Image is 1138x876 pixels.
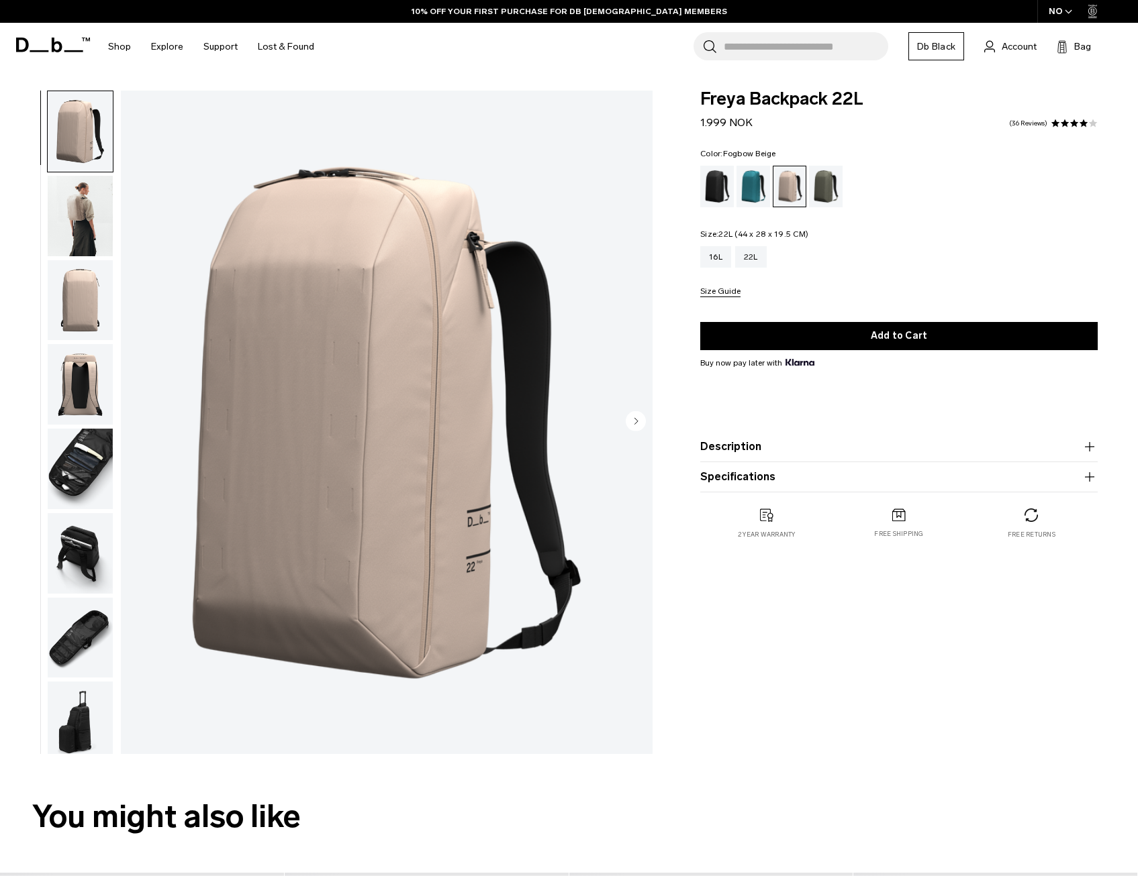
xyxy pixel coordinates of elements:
button: Freya Backpack 22L Fogbow Beige [47,175,113,257]
a: Midnight Teal [737,166,770,207]
a: Moss Green [809,166,843,207]
img: {"height" => 20, "alt" => "Klarna"} [786,359,814,366]
p: Free shipping [874,529,923,539]
a: Explore [151,23,183,70]
a: 22L [735,246,767,268]
button: Freya Backpack 22L Fogbow Beige [47,681,113,763]
button: Bag [1057,38,1091,54]
img: Freya Backpack 22L Fogbow Beige [48,429,113,509]
a: Account [984,38,1037,54]
a: Support [203,23,238,70]
button: Freya Backpack 22L Fogbow Beige [47,597,113,679]
button: Freya Backpack 22L Fogbow Beige [47,343,113,425]
button: Add to Cart [700,322,1098,350]
span: Bag [1074,40,1091,54]
legend: Size: [700,230,808,238]
img: Freya Backpack 22L Fogbow Beige [48,513,113,594]
p: 2 year warranty [738,530,796,539]
span: 1.999 NOK [700,116,753,129]
a: Fogbow Beige [773,166,806,207]
button: Next slide [626,410,646,433]
h2: You might also like [32,793,1106,840]
button: Freya Backpack 22L Fogbow Beige [47,428,113,510]
img: Freya Backpack 22L Fogbow Beige [48,681,113,762]
img: Freya Backpack 22L Fogbow Beige [48,260,113,341]
button: Description [700,439,1098,455]
li: 1 / 9 [121,91,653,754]
img: Freya Backpack 22L Fogbow Beige [48,344,113,425]
a: 10% OFF YOUR FIRST PURCHASE FOR DB [DEMOGRAPHIC_DATA] MEMBERS [412,5,727,17]
a: 16L [700,246,731,268]
a: Db Black [908,32,964,60]
button: Freya Backpack 22L Fogbow Beige [47,91,113,172]
button: Freya Backpack 22L Fogbow Beige [47,512,113,594]
span: Buy now pay later with [700,357,814,369]
button: Freya Backpack 22L Fogbow Beige [47,260,113,341]
span: 22L (44 x 28 x 19.5 CM) [718,229,808,239]
button: Specifications [700,469,1098,485]
span: Account [1002,40,1037,54]
a: Lost & Found [258,23,314,70]
a: 36 reviews [1009,120,1047,127]
img: Freya Backpack 22L Fogbow Beige [48,176,113,256]
a: Shop [108,23,131,70]
img: Freya Backpack 22L Fogbow Beige [121,91,653,754]
button: Size Guide [700,287,741,297]
span: Fogbow Beige [723,149,776,158]
nav: Main Navigation [98,23,324,70]
a: Black Out [700,166,734,207]
p: Free returns [1008,530,1055,539]
span: Freya Backpack 22L [700,91,1098,108]
img: Freya Backpack 22L Fogbow Beige [48,598,113,678]
legend: Color: [700,150,776,158]
img: Freya Backpack 22L Fogbow Beige [48,91,113,172]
